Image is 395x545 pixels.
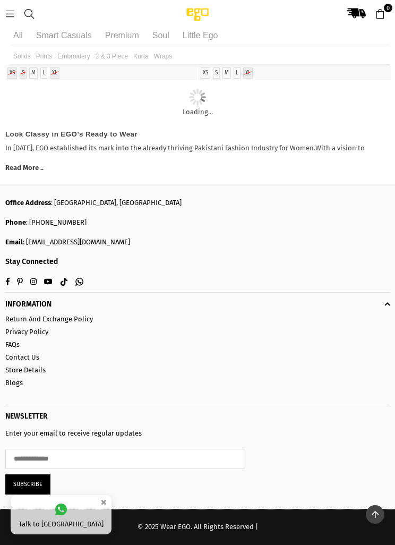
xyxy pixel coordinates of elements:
[189,89,206,106] img: Loading...
[5,126,390,173] div: In [DATE], EGO established its mark into the already thriving Pakistani Fashion Industry for Wome...
[215,70,218,76] label: S
[5,429,244,438] p: Enter your email to receive regular updates
[5,218,390,227] p: : [PHONE_NUMBER]
[33,26,95,45] li: Smart casuals
[5,328,48,336] a: Privacy Policy
[236,70,238,76] label: L
[203,70,208,76] label: XS
[31,70,36,76] label: M
[384,4,392,12] span: 0
[5,379,23,387] a: Blogs
[42,70,45,76] label: L
[180,26,221,45] li: Little ego
[5,258,390,267] h3: Stay Connected
[11,26,25,45] li: All
[11,48,33,65] li: Solids
[102,26,142,45] li: Premium
[22,70,24,76] label: S
[151,48,175,65] li: Wraps
[5,199,390,208] p: : [GEOGRAPHIC_DATA], [GEOGRAPHIC_DATA]
[52,70,57,76] label: XL
[138,523,258,532] div: © 2025 Wear EGO. All Rights Reserved |
[131,48,151,65] li: Kurta
[225,70,229,76] label: M
[20,9,39,17] a: Search
[5,218,26,226] b: Phone
[5,238,23,246] b: Email
[93,48,131,65] li: 2 & 3 piece
[11,495,111,534] a: Talk to [GEOGRAPHIC_DATA]
[5,99,390,117] a: Loading...
[371,4,390,23] a: 0
[5,315,93,323] a: Return And Exchange Policy
[5,164,44,173] a: Read More ..
[5,474,50,495] button: Subscribe
[1,9,20,17] a: Menu
[33,48,55,65] li: Prints
[166,7,229,22] img: Ego
[5,412,244,421] p: NEWSLETTER
[23,238,130,246] a: : [EMAIL_ADDRESS][DOMAIN_NAME]
[97,493,110,511] button: ×
[10,70,15,76] label: XS
[5,299,390,310] p: INFORMATION
[55,48,92,65] li: Embroidery
[5,353,39,361] a: Contact Us
[245,70,251,76] label: XL
[5,130,138,138] span: Look Classy in EGO’s Ready to Wear
[5,340,20,348] a: FAQs
[5,108,390,117] p: Loading...
[150,26,172,45] li: Soul
[5,199,51,207] b: Office Address
[5,366,46,374] a: Store Details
